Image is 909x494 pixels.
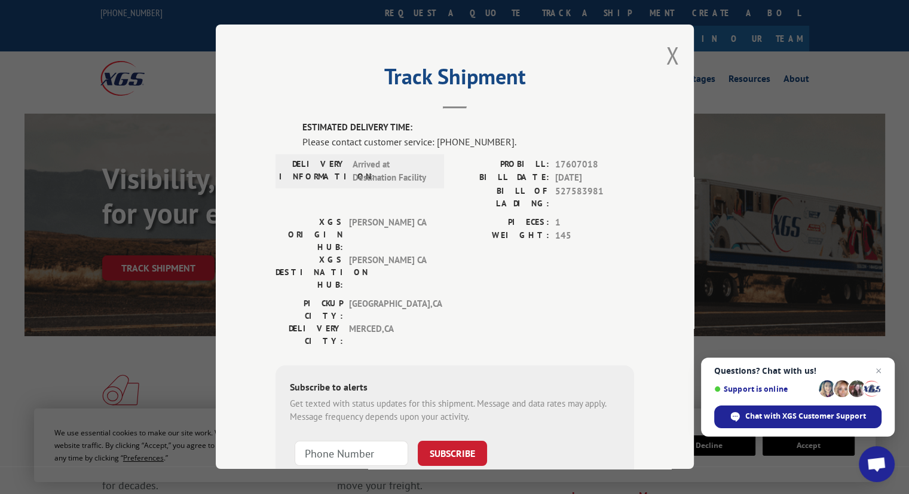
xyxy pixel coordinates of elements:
[290,380,620,397] div: Subscribe to alerts
[555,185,634,210] span: 527583981
[295,441,408,466] input: Phone Number
[555,216,634,230] span: 1
[279,158,347,185] label: DELIVERY INFORMATION:
[302,121,634,135] label: ESTIMATED DELIVERY TIME:
[349,216,430,254] span: [PERSON_NAME] CA
[349,254,430,291] span: [PERSON_NAME] CA
[290,397,620,424] div: Get texted with status updates for this shipment. Message and data rates may apply. Message frequ...
[455,185,549,210] label: BILL OF LADING:
[859,446,895,482] div: Open chat
[418,441,487,466] button: SUBSCRIBE
[714,366,882,376] span: Questions? Chat with us!
[666,39,679,71] button: Close modal
[349,297,430,322] span: [GEOGRAPHIC_DATA] , CA
[745,411,866,422] span: Chat with XGS Customer Support
[555,229,634,243] span: 145
[455,171,549,185] label: BILL DATE:
[871,364,886,378] span: Close chat
[276,297,343,322] label: PICKUP CITY:
[455,216,549,230] label: PIECES:
[276,216,343,254] label: XGS ORIGIN HUB:
[714,405,882,428] div: Chat with XGS Customer Support
[302,135,634,149] div: Please contact customer service: [PHONE_NUMBER].
[555,171,634,185] span: [DATE]
[714,385,815,394] span: Support is online
[353,158,433,185] span: Arrived at Destination Facility
[455,229,549,243] label: WEIGHT:
[555,158,634,172] span: 17607018
[276,68,634,91] h2: Track Shipment
[276,322,343,347] label: DELIVERY CITY:
[276,254,343,291] label: XGS DESTINATION HUB:
[349,322,430,347] span: MERCED , CA
[455,158,549,172] label: PROBILL:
